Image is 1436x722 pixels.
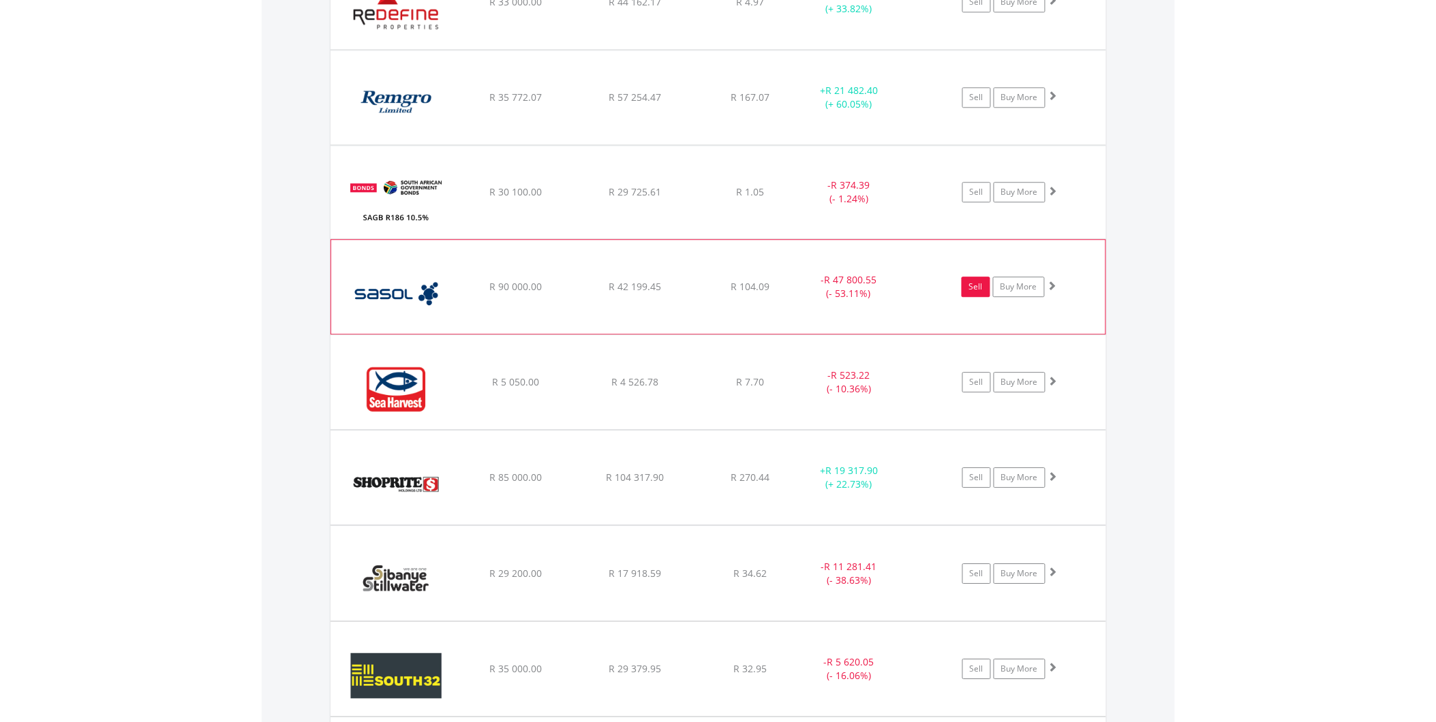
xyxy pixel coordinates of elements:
[962,372,991,392] a: Sell
[731,471,770,484] span: R 270.44
[489,471,542,484] span: R 85 000.00
[962,277,990,297] a: Sell
[609,280,661,293] span: R 42 199.45
[798,178,901,206] div: - (- 1.24%)
[337,448,455,521] img: EQU.ZA.SHP.png
[337,543,455,616] img: EQU.ZA.SSW.png
[994,563,1045,584] a: Buy More
[825,84,878,97] span: R 21 482.40
[734,662,767,675] span: R 32.95
[338,257,455,330] img: EQU.ZA.SOL.png
[827,655,874,668] span: R 5 620.05
[489,662,542,675] span: R 35 000.00
[489,280,542,293] span: R 90 000.00
[489,185,542,198] span: R 30 100.00
[492,375,539,388] span: R 5 050.00
[734,567,767,580] span: R 34.62
[962,467,991,488] a: Sell
[962,87,991,108] a: Sell
[731,280,770,293] span: R 104.09
[962,182,991,202] a: Sell
[606,471,664,484] span: R 104 317.90
[824,273,876,286] span: R 47 800.55
[831,178,870,191] span: R 374.39
[831,368,870,381] span: R 523.22
[737,185,765,198] span: R 1.05
[337,67,455,141] img: EQU.ZA.REM.png
[337,163,455,236] img: EQU.ZA.R186.png
[611,375,658,388] span: R 4 526.78
[825,560,877,573] span: R 11 281.41
[994,467,1045,488] a: Buy More
[797,273,900,300] div: - (- 53.11%)
[798,464,901,491] div: + (+ 22.73%)
[825,464,878,477] span: R 19 317.90
[994,659,1045,679] a: Buy More
[798,655,901,682] div: - (- 16.06%)
[731,91,770,104] span: R 167.07
[609,185,661,198] span: R 29 725.61
[798,368,901,396] div: - (- 10.36%)
[798,84,901,111] div: + (+ 60.05%)
[962,659,991,679] a: Sell
[609,662,661,675] span: R 29 379.95
[489,567,542,580] span: R 29 200.00
[994,372,1045,392] a: Buy More
[489,91,542,104] span: R 35 772.07
[737,375,765,388] span: R 7.70
[609,567,661,580] span: R 17 918.59
[337,639,455,712] img: EQU.ZA.S32.png
[994,182,1045,202] a: Buy More
[609,91,661,104] span: R 57 254.47
[993,277,1045,297] a: Buy More
[962,563,991,584] a: Sell
[798,560,901,587] div: - (- 38.63%)
[337,352,455,426] img: EQU.ZA.SHG.png
[994,87,1045,108] a: Buy More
